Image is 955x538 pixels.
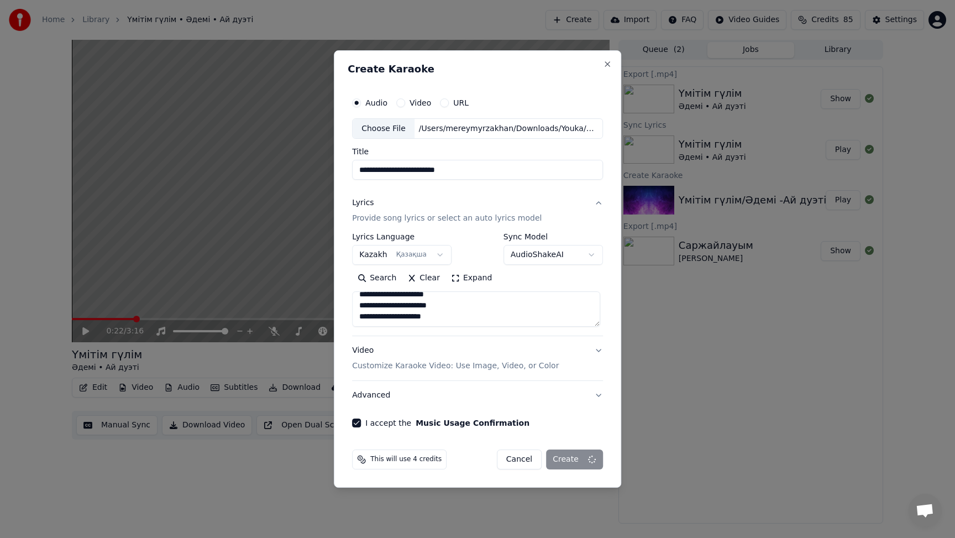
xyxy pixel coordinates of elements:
[414,123,602,134] div: /Users/mereymyrzakhan/Downloads/Youka/Сакен Майгазиев - Достарым.mp3
[352,189,603,233] button: LyricsProvide song lyrics or select an auto lyrics model
[348,64,607,74] h2: Create Karaoke
[352,361,559,372] p: Customize Karaoke Video: Use Image, Video, or Color
[352,213,542,224] p: Provide song lyrics or select an auto lyrics model
[353,119,414,139] div: Choose File
[352,381,603,410] button: Advanced
[365,99,387,107] label: Audio
[352,346,559,372] div: Video
[503,233,603,241] label: Sync Model
[352,270,402,288] button: Search
[416,419,529,427] button: I accept the
[352,148,603,156] label: Title
[352,198,374,209] div: Lyrics
[453,99,469,107] label: URL
[410,99,431,107] label: Video
[497,450,542,469] button: Cancel
[370,455,442,464] span: This will use 4 credits
[352,233,452,241] label: Lyrics Language
[352,233,603,336] div: LyricsProvide song lyrics or select an auto lyrics model
[402,270,445,288] button: Clear
[365,419,529,427] label: I accept the
[445,270,497,288] button: Expand
[352,337,603,381] button: VideoCustomize Karaoke Video: Use Image, Video, or Color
